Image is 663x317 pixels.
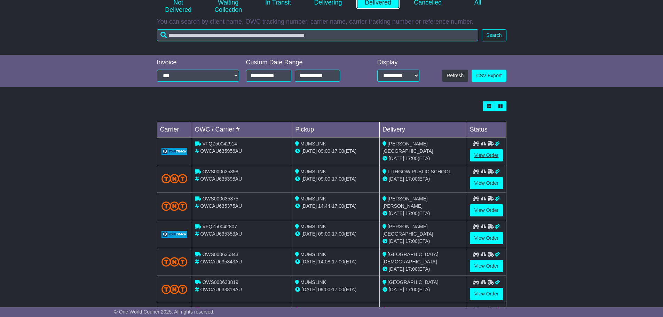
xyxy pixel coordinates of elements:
[405,287,418,292] span: 17:00
[470,232,503,244] a: View Order
[332,231,344,237] span: 17:00
[202,279,238,285] span: OWS000633819
[470,288,503,300] a: View Order
[200,287,242,292] span: OWCAU633819AU
[318,148,330,154] span: 09:00
[295,286,377,293] div: - (ETA)
[292,122,380,137] td: Pickup
[382,224,433,237] span: [PERSON_NAME][GEOGRAPHIC_DATA]
[470,204,503,216] a: View Order
[202,169,238,174] span: OWS000635398
[161,174,188,183] img: TNT_Domestic.png
[382,175,464,183] div: (ETA)
[202,307,238,312] span: OWS000633816
[300,279,326,285] span: MUMSLINK
[379,122,467,137] td: Delivery
[470,149,503,161] a: View Order
[300,141,326,146] span: MUMSLINK
[301,203,317,209] span: [DATE]
[202,141,237,146] span: VFQZ50042914
[200,259,242,264] span: OWCAU635343AU
[301,287,317,292] span: [DATE]
[157,18,506,26] p: You can search by client name, OWC tracking number, carrier name, carrier tracking number or refe...
[161,231,188,238] img: GetCarrierServiceLogo
[318,259,330,264] span: 14:08
[161,201,188,211] img: TNT_Domestic.png
[202,196,238,201] span: OWS000635375
[301,176,317,182] span: [DATE]
[388,279,439,285] span: [GEOGRAPHIC_DATA]
[382,286,464,293] div: (ETA)
[202,224,237,229] span: VFQZ50042807
[246,59,358,66] div: Custom Date Range
[157,59,239,66] div: Invoice
[161,257,188,267] img: TNT_Domestic.png
[405,176,418,182] span: 17:00
[382,210,464,217] div: (ETA)
[300,307,326,312] span: MUMSLINK
[202,252,238,257] span: OWS000635343
[389,211,404,216] span: [DATE]
[295,148,377,155] div: - (ETA)
[200,148,242,154] span: OWCAU635956AU
[382,266,464,273] div: (ETA)
[405,266,418,272] span: 17:00
[389,287,404,292] span: [DATE]
[318,287,330,292] span: 09:00
[332,148,344,154] span: 17:00
[300,252,326,257] span: MUMSLINK
[405,238,418,244] span: 17:00
[389,156,404,161] span: [DATE]
[389,266,404,272] span: [DATE]
[405,156,418,161] span: 17:00
[295,175,377,183] div: - (ETA)
[295,203,377,210] div: - (ETA)
[467,122,506,137] td: Status
[470,260,503,272] a: View Order
[300,196,326,201] span: MUMSLINK
[161,285,188,294] img: TNT_Domestic.png
[300,224,326,229] span: MUMSLINK
[470,177,503,189] a: View Order
[382,141,433,154] span: [PERSON_NAME][GEOGRAPHIC_DATA]
[301,148,317,154] span: [DATE]
[301,259,317,264] span: [DATE]
[295,230,377,238] div: - (ETA)
[332,176,344,182] span: 17:00
[377,59,419,66] div: Display
[301,231,317,237] span: [DATE]
[382,155,464,162] div: (ETA)
[332,203,344,209] span: 17:00
[318,176,330,182] span: 09:00
[295,258,377,266] div: - (ETA)
[472,70,506,82] a: CSV Export
[382,252,439,264] span: [GEOGRAPHIC_DATA][DEMOGRAPHIC_DATA]
[200,231,242,237] span: OWCAU635353AU
[382,238,464,245] div: (ETA)
[405,211,418,216] span: 17:00
[388,169,451,174] span: LITHGOW PUBLIC SCHOOL
[157,122,192,137] td: Carrier
[300,169,326,174] span: MUMSLINK
[332,287,344,292] span: 17:00
[318,203,330,209] span: 14:44
[442,70,468,82] button: Refresh
[318,231,330,237] span: 09:00
[200,203,242,209] span: OWCAU635375AU
[482,29,506,41] button: Search
[382,196,428,209] span: [PERSON_NAME] [PERSON_NAME]
[389,176,404,182] span: [DATE]
[200,176,242,182] span: OWCAU635398AU
[192,122,292,137] td: OWC / Carrier #
[114,309,215,315] span: © One World Courier 2025. All rights reserved.
[332,259,344,264] span: 17:00
[389,238,404,244] span: [DATE]
[161,148,188,155] img: GetCarrierServiceLogo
